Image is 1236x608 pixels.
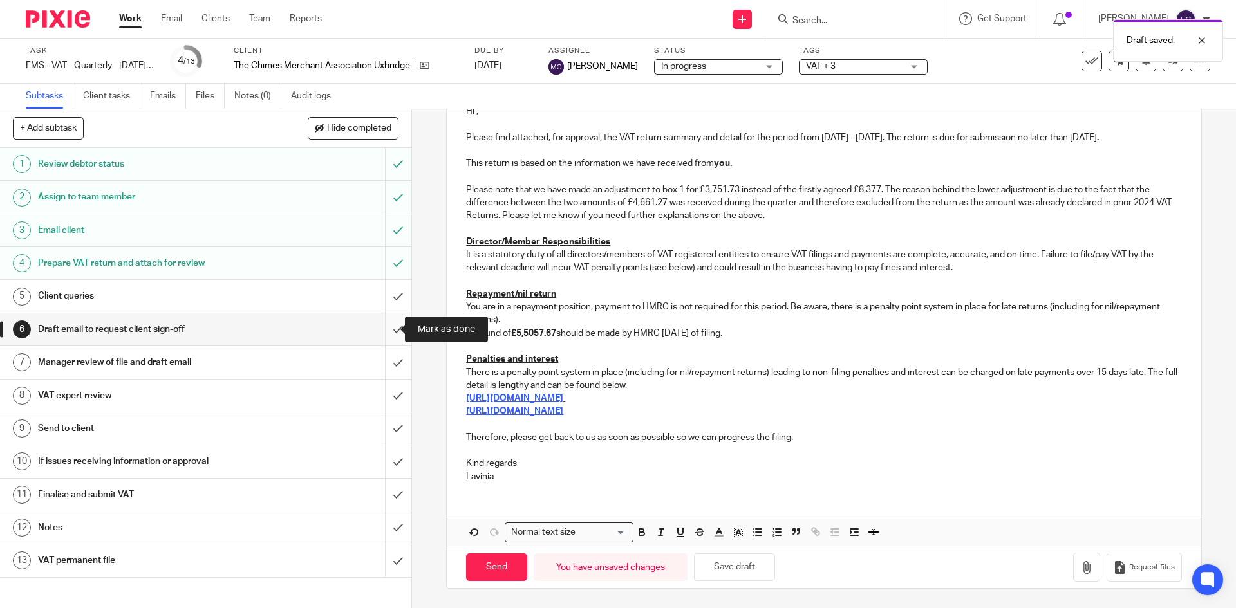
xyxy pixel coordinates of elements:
span: Hide completed [327,124,391,134]
u: Penalties and interest [466,355,558,364]
div: 8 [13,387,31,405]
h1: If issues receiving information or approval [38,452,261,471]
button: Save draft [694,553,775,581]
p: Kind regards, [466,457,1181,470]
div: 10 [13,452,31,470]
small: /13 [183,58,195,65]
p: You are in a repayment position, payment to HMRC is not required for this period. Be aware, there... [466,300,1181,327]
p: Draft saved. [1127,34,1175,47]
div: You have unsaved changes [534,553,688,581]
a: Email [161,12,182,25]
label: Due by [474,46,532,56]
label: Client [234,46,458,56]
a: Team [249,12,270,25]
p: Therefore, please get back to us as soon as possible so we can progress the filing. [466,431,1181,444]
p: The Chimes Merchant Association Uxbridge Limited [234,59,413,72]
img: svg%3E [548,59,564,75]
h1: Manager review of file and draft email [38,353,261,372]
p: Please note that we have made an adjustment to box 1 for £3,751.73 instead of the firstly agreed ... [466,183,1181,223]
img: Pixie [26,10,90,28]
h1: Draft email to request client sign-off [38,320,261,339]
h1: Notes [38,518,261,537]
a: Audit logs [291,84,341,109]
div: 3 [13,221,31,239]
a: Files [196,84,225,109]
a: Work [119,12,142,25]
div: 5 [13,288,31,306]
strong: you. [714,159,732,168]
h1: Assign to team member [38,187,261,207]
p: Please find attached, for approval, the VAT return summary and detail for the period from [DATE] ... [466,131,1181,144]
input: Search for option [579,526,626,539]
a: Reports [290,12,322,25]
strong: £5,5057.67 [511,329,556,338]
strong: . [1097,133,1099,142]
button: Request files [1107,553,1181,582]
a: [URL][DOMAIN_NAME] [466,394,563,403]
div: 4 [178,53,195,68]
p: There is a penalty point system in place (including for nil/repayment returns) leading to non-fil... [466,366,1181,392]
a: [URL][DOMAIN_NAME] [466,407,563,416]
span: [PERSON_NAME] [567,60,638,73]
div: 4 [13,254,31,272]
h1: Email client [38,221,261,240]
div: FMS - VAT - Quarterly - [DATE] - [DATE] [26,59,154,72]
div: 2 [13,189,31,207]
div: 1 [13,155,31,173]
p: Hi , [466,105,1181,118]
span: VAT + 3 [806,62,836,71]
label: Task [26,46,154,56]
p: This return is based on the information we have received from [466,157,1181,170]
a: Emails [150,84,186,109]
a: Clients [201,12,230,25]
div: 12 [13,519,31,537]
h1: Finalise and submit VAT [38,485,261,504]
h1: VAT permanent file [38,551,261,570]
p: A refund of should be made by HMRC [DATE] of filing. [466,327,1181,340]
h1: Client queries [38,286,261,306]
div: 9 [13,419,31,438]
div: 6 [13,320,31,338]
button: Hide completed [308,117,398,139]
span: In progress [661,62,706,71]
img: svg%3E [1175,9,1196,30]
div: 7 [13,353,31,371]
span: [DATE] [474,61,501,70]
a: Client tasks [83,84,140,109]
h1: Send to client [38,419,261,438]
input: Send [466,553,527,581]
u: Director/Member Responsibilities [466,237,610,246]
span: Normal text size [508,526,578,539]
button: + Add subtask [13,117,84,139]
h1: Prepare VAT return and attach for review [38,253,261,273]
a: Subtasks [26,84,73,109]
p: Lavinia [466,470,1181,483]
u: Repayment/nil return [466,290,556,299]
label: Assignee [548,46,638,56]
div: 11 [13,486,31,504]
div: 13 [13,551,31,569]
a: Notes (0) [234,84,281,109]
p: It is a statutory duty of all directors/members of VAT registered entities to ensure VAT filings ... [466,248,1181,275]
h1: VAT expert review [38,386,261,405]
div: FMS - VAT - Quarterly - June - August, 2025 [26,59,154,72]
div: Search for option [505,522,633,542]
h1: Review debtor status [38,154,261,174]
span: Request files [1129,562,1175,573]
